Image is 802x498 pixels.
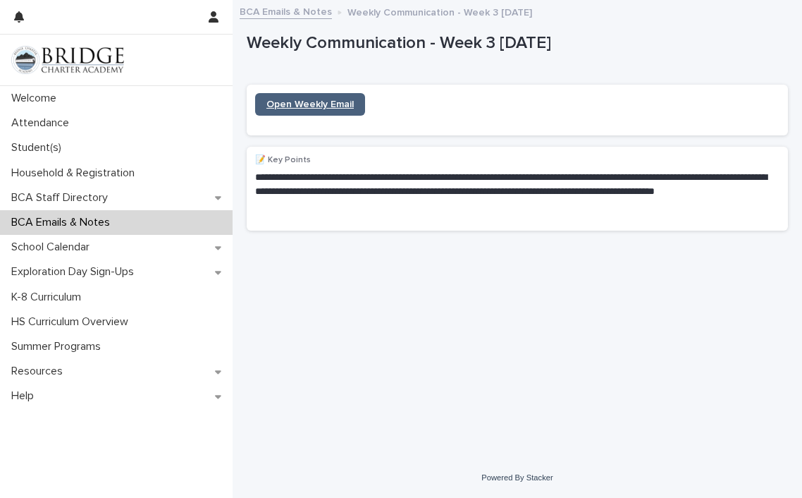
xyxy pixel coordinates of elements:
[6,92,68,105] p: Welcome
[240,3,332,19] a: BCA Emails & Notes
[6,315,140,329] p: HS Curriculum Overview
[6,191,119,205] p: BCA Staff Directory
[347,4,532,19] p: Weekly Communication - Week 3 [DATE]
[255,93,365,116] a: Open Weekly Email
[6,265,145,279] p: Exploration Day Sign-Ups
[481,473,553,482] a: Powered By Stacker
[6,365,74,378] p: Resources
[247,33,782,54] p: Weekly Communication - Week 3 [DATE]
[6,216,121,229] p: BCA Emails & Notes
[6,116,80,130] p: Attendance
[11,46,124,74] img: V1C1m3IdTEidaUdm9Hs0
[255,156,311,164] span: 📝 Key Points
[6,340,112,353] p: Summer Programs
[6,291,92,304] p: K-8 Curriculum
[6,389,45,403] p: Help
[6,141,73,154] p: Student(s)
[266,99,354,109] span: Open Weekly Email
[6,166,146,180] p: Household & Registration
[6,241,101,254] p: School Calendar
